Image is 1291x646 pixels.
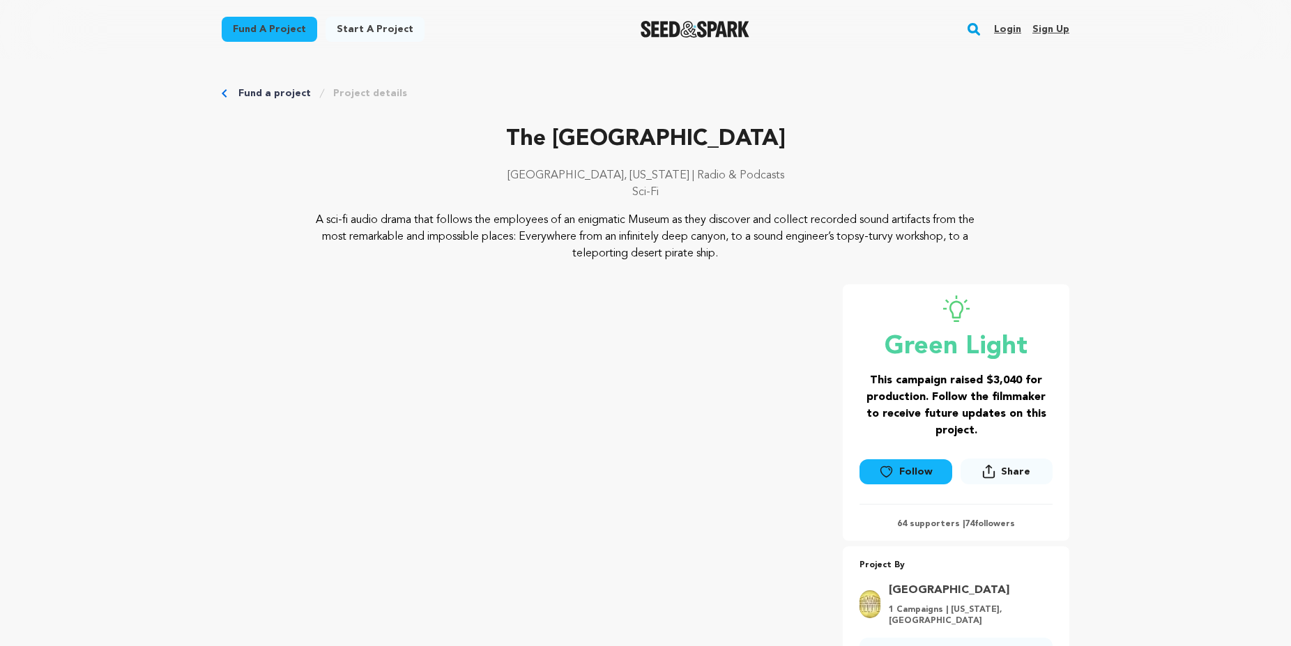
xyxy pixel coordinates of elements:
[961,459,1053,484] button: Share
[326,17,425,42] a: Start a project
[238,86,311,100] a: Fund a project
[860,518,1053,530] p: 64 supporters | followers
[889,604,1044,626] p: 1 Campaigns | [US_STATE], [GEOGRAPHIC_DATA]
[222,17,317,42] a: Fund a project
[860,590,880,618] img: TSM.jpg
[1032,18,1069,40] a: Sign up
[860,557,1053,574] p: Project By
[307,212,985,262] p: A sci-fi audio drama that follows the employees of an enigmatic Museum as they discover and colle...
[641,21,750,38] a: Seed&Spark Homepage
[961,459,1053,490] span: Share
[994,18,1021,40] a: Login
[222,184,1069,201] p: Sci-Fi
[965,520,975,528] span: 74
[860,372,1053,439] h3: This campaign raised $3,040 for production. Follow the filmmaker to receive future updates on thi...
[333,86,407,100] a: Project details
[222,86,1069,100] div: Breadcrumb
[860,459,952,484] a: Follow
[222,123,1069,156] p: The [GEOGRAPHIC_DATA]
[641,21,750,38] img: Seed&Spark Logo Dark Mode
[222,167,1069,184] p: [GEOGRAPHIC_DATA], [US_STATE] | Radio & Podcasts
[1001,465,1030,479] span: Share
[860,333,1053,361] p: Green Light
[889,582,1044,599] a: Goto Sound Museum profile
